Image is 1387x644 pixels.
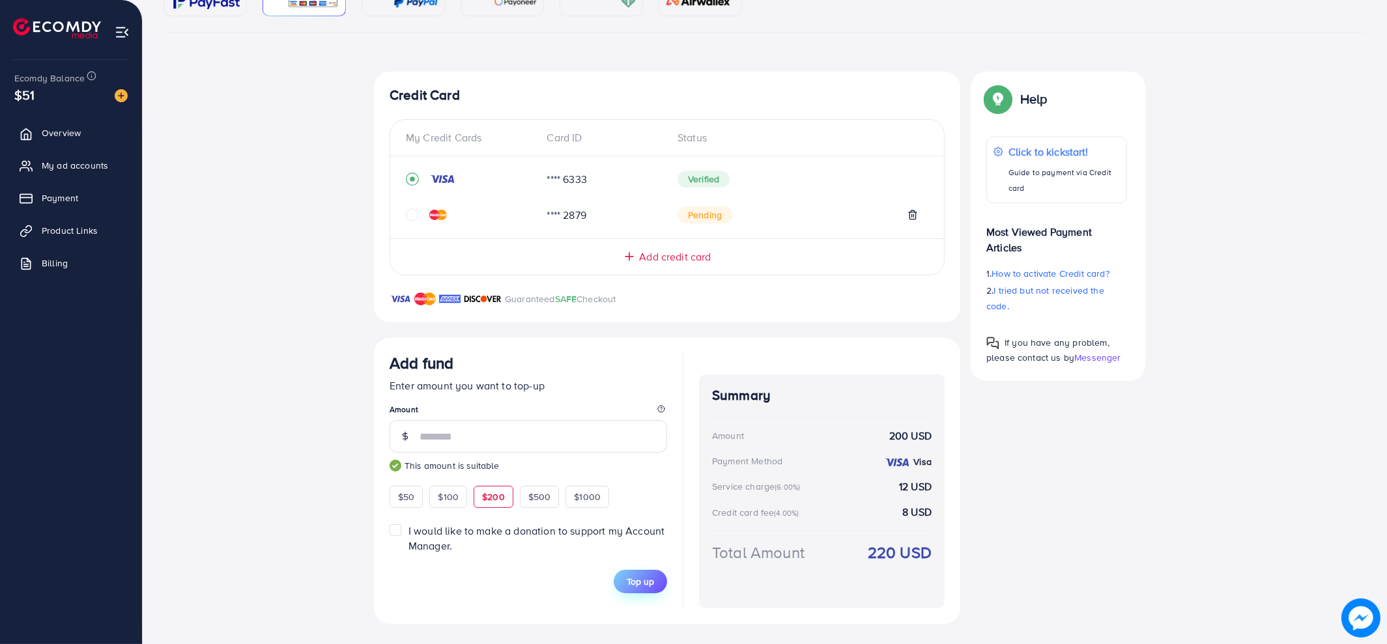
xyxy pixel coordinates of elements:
p: Guaranteed Checkout [505,291,616,307]
legend: Amount [390,404,667,420]
p: 1. [986,266,1127,281]
img: menu [115,25,130,40]
img: brand [464,291,502,307]
strong: 12 USD [899,479,932,494]
div: Total Amount [712,541,805,564]
p: Enter amount you want to top-up [390,378,667,393]
small: (6.00%) [775,482,800,492]
p: 2. [986,283,1127,314]
div: Amount [712,429,744,442]
p: Guide to payment via Credit card [1008,165,1120,196]
span: Top up [627,575,654,588]
span: Add credit card [639,249,711,264]
div: Card ID [537,130,668,145]
img: credit [429,210,447,220]
img: brand [414,291,436,307]
span: I would like to make a donation to support my Account Manager. [408,524,665,553]
img: image [115,89,128,102]
img: logo [13,18,101,38]
small: This amount is suitable [390,459,667,472]
img: Popup guide [986,87,1010,111]
span: How to activate Credit card? [992,267,1109,280]
strong: Visa [913,455,932,468]
span: My ad accounts [42,159,108,172]
a: My ad accounts [10,152,132,178]
img: brand [439,291,461,307]
div: My Credit Cards [406,130,537,145]
div: Service charge [712,480,804,493]
img: Popup guide [986,337,999,350]
span: Product Links [42,224,98,237]
span: Billing [42,257,68,270]
span: $50 [398,490,414,503]
span: $100 [438,490,459,503]
p: Click to kickstart! [1008,144,1120,160]
svg: record circle [406,173,419,186]
span: Payment [42,191,78,204]
button: Top up [614,570,667,593]
a: Payment [10,185,132,211]
span: Pending [678,206,732,223]
img: credit [429,174,455,184]
div: Status [667,130,928,145]
span: Messenger [1074,351,1121,364]
img: image [1341,598,1380,637]
span: $51 [14,85,35,104]
img: credit [884,457,910,468]
small: (4.00%) [774,508,799,518]
span: SAFE [555,292,577,305]
div: Payment Method [712,455,782,468]
strong: 200 USD [889,428,932,443]
img: brand [390,291,411,307]
strong: 8 USD [902,505,932,520]
a: Product Links [10,217,132,244]
span: Overview [42,126,81,139]
a: Overview [10,120,132,146]
a: Billing [10,250,132,276]
h4: Summary [712,387,932,404]
span: If you have any problem, please contact us by [986,336,1109,364]
p: Help [1020,91,1048,107]
svg: circle [406,208,419,221]
div: Credit card fee [712,506,803,519]
strong: 220 USD [868,541,932,564]
h3: Add fund [390,354,453,372]
span: Verified [678,171,730,188]
img: guide [390,460,401,471]
span: $200 [482,490,505,503]
p: Most Viewed Payment Articles [986,214,1127,255]
span: $500 [528,490,551,503]
span: Ecomdy Balance [14,72,85,85]
span: $1000 [574,490,601,503]
h4: Credit Card [390,87,945,104]
span: I tried but not received the code. [986,284,1104,313]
